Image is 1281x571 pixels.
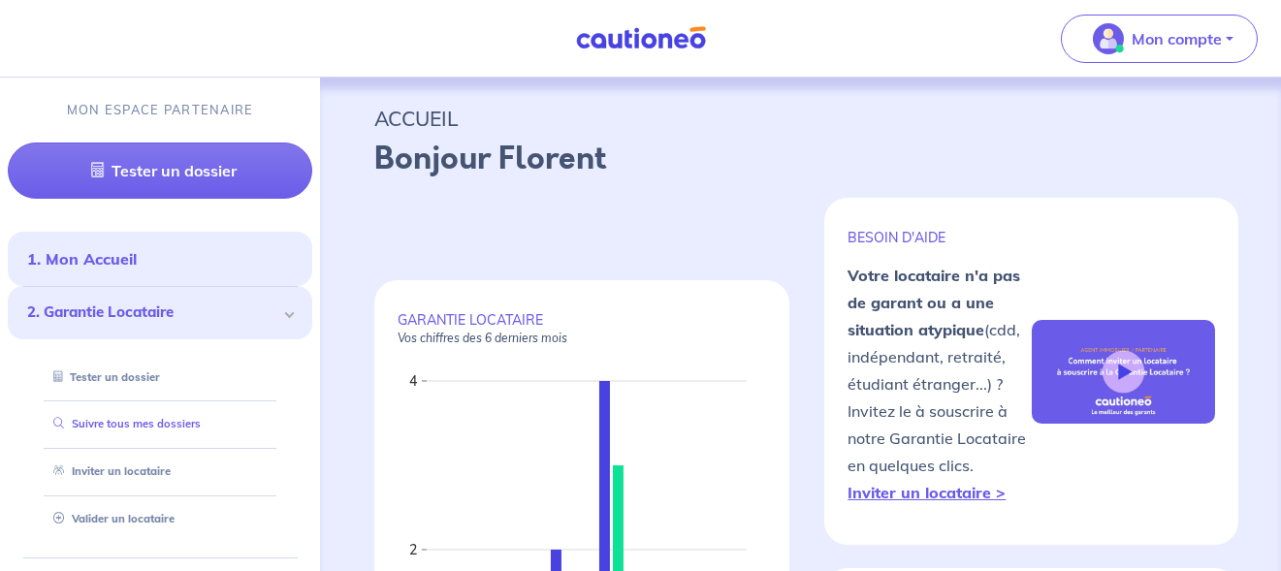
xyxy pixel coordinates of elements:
div: Tester un dossier [31,362,289,394]
text: 2 [409,541,417,558]
a: Valider un locataire [46,512,175,525]
p: Mon compte [1132,27,1222,50]
img: video-gli-new-none.jpg [1032,320,1215,424]
a: Tester un dossier [46,370,160,384]
em: Vos chiffres des 6 derniers mois [398,331,567,345]
button: illu_account_valid_menu.svgMon compte [1061,15,1258,63]
a: Tester un dossier [8,143,312,199]
strong: Votre locataire n'a pas de garant ou a une situation atypique [848,266,1020,339]
a: Inviter un locataire [46,464,171,478]
div: Valider un locataire [31,503,289,535]
div: Inviter un locataire [31,456,289,488]
a: 1. Mon Accueil [27,249,137,269]
img: Cautioneo [568,26,714,50]
img: illu_account_valid_menu.svg [1093,23,1124,54]
p: MON ESPACE PARTENAIRE [67,101,254,119]
div: 2. Garantie Locataire [8,286,312,339]
a: Inviter un locataire > [848,483,1006,502]
p: Bonjour Florent [374,136,1227,182]
text: 4 [409,372,417,390]
p: GARANTIE LOCATAIRE [398,311,766,346]
p: (cdd, indépendant, retraité, étudiant étranger...) ? Invitez le à souscrire à notre Garantie Loca... [848,262,1031,506]
a: Suivre tous mes dossiers [46,417,201,430]
p: BESOIN D'AIDE [848,229,1031,246]
p: ACCUEIL [374,101,1227,136]
div: 1. Mon Accueil [8,239,312,278]
span: 2. Garantie Locataire [27,301,278,324]
div: Suivre tous mes dossiers [31,408,289,440]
